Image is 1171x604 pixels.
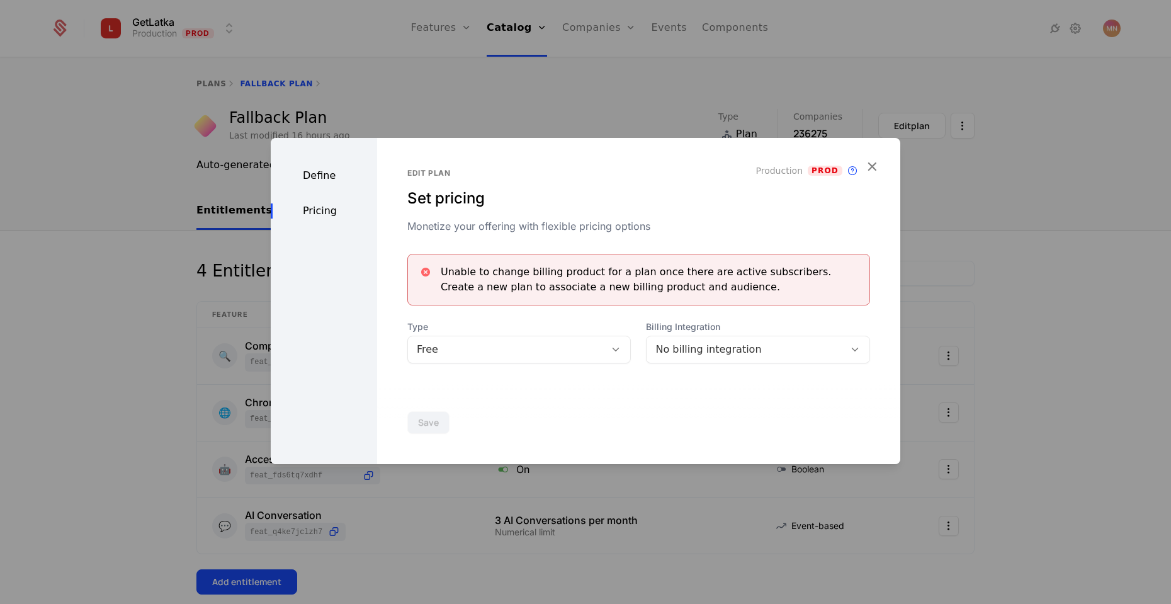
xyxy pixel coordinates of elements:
span: Production [756,164,803,177]
span: Prod [808,166,842,176]
span: Billing Integration [646,321,870,333]
div: Monetize your offering with flexible pricing options [407,219,870,234]
div: Edit plan [407,168,870,178]
div: No billing integration [655,342,835,357]
div: Define [271,168,377,183]
div: Unable to change billing product for a plan once there are active subscribers. Create a new plan ... [441,265,859,295]
div: Free [417,342,597,357]
button: Save [407,411,450,434]
div: Pricing [271,203,377,219]
div: Set pricing [407,188,870,208]
span: Type [407,321,631,333]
